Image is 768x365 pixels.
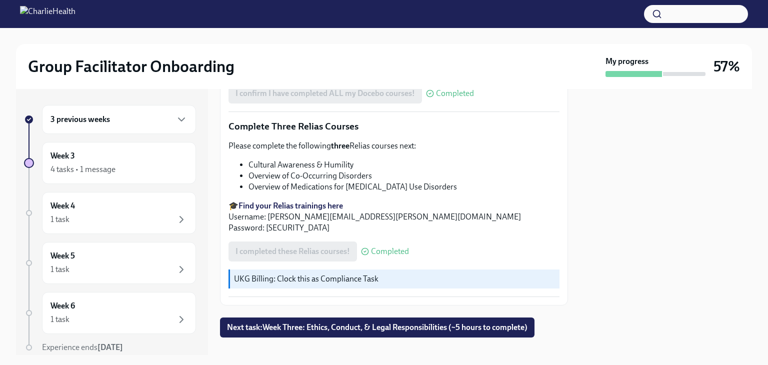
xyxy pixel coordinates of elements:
h3: 57% [713,57,740,75]
p: UKG Billing: Clock this as Compliance Task [234,273,555,284]
h6: Week 5 [50,250,75,261]
div: 4 tasks • 1 message [50,164,115,175]
h6: Week 6 [50,300,75,311]
p: Complete Three Relias Courses [228,120,559,133]
h2: Group Facilitator Onboarding [28,56,234,76]
a: Week 61 task [24,292,196,334]
span: Experience ends [42,342,123,352]
p: Please complete the following Relias courses next: [228,140,559,151]
div: 1 task [50,264,69,275]
strong: My progress [605,56,648,67]
strong: [DATE] [97,342,123,352]
div: 1 task [50,214,69,225]
h6: Week 3 [50,150,75,161]
a: Week 51 task [24,242,196,284]
h6: 3 previous weeks [50,114,110,125]
span: Next task : Week Three: Ethics, Conduct, & Legal Responsibilities (~5 hours to complete) [227,322,527,332]
li: Overview of Medications for [MEDICAL_DATA] Use Disorders [248,181,559,192]
a: Find your Relias trainings here [238,201,343,210]
strong: three [331,141,349,150]
div: 1 task [50,314,69,325]
li: Overview of Co-Occurring Disorders [248,170,559,181]
button: Next task:Week Three: Ethics, Conduct, & Legal Responsibilities (~5 hours to complete) [220,317,534,337]
a: Week 41 task [24,192,196,234]
a: Week 34 tasks • 1 message [24,142,196,184]
p: 🎓 Username: [PERSON_NAME][EMAIL_ADDRESS][PERSON_NAME][DOMAIN_NAME] Password: [SECURITY_DATA] [228,200,559,233]
span: Completed [371,247,409,255]
img: CharlieHealth [20,6,75,22]
h6: Week 4 [50,200,75,211]
li: Cultural Awareness & Humility [248,159,559,170]
div: 3 previous weeks [42,105,196,134]
span: Completed [436,89,474,97]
